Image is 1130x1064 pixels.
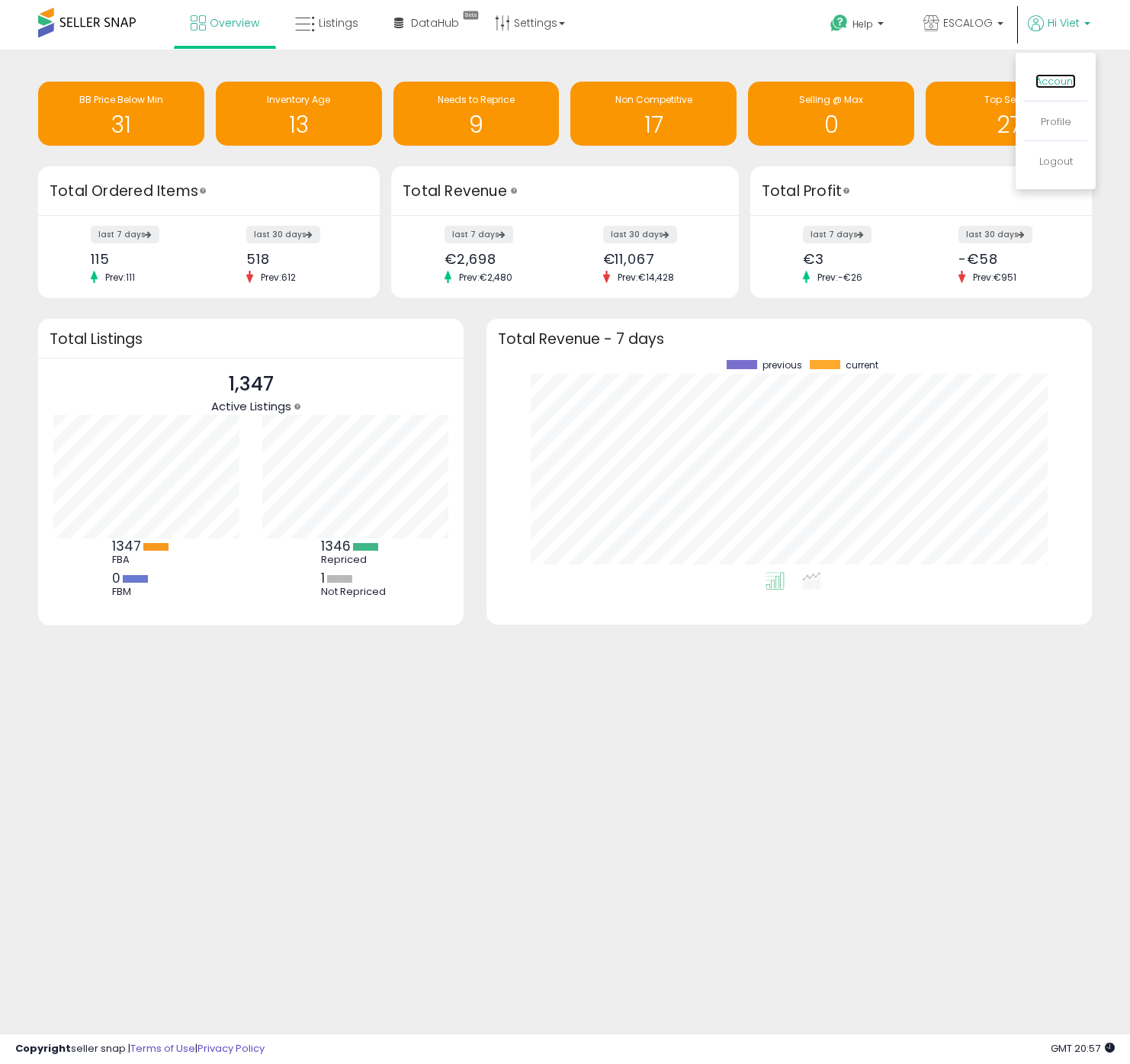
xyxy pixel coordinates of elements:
span: Prev: €951 [965,271,1024,284]
span: Hi Viet [1048,15,1080,31]
a: Top Sellers 27 [926,82,1092,146]
div: Tooltip anchor [457,8,484,23]
span: ESCALOG [943,15,993,31]
div: 518 [246,251,353,267]
b: 1 [321,569,325,587]
b: 0 [112,569,120,587]
span: Inventory Age [267,93,330,106]
h3: Total Ordered Items [50,181,368,202]
div: Tooltip anchor [196,184,210,198]
a: BB Price Below Min 31 [38,82,204,146]
h3: Total Profit [762,181,1080,202]
span: Prev: €2,480 [451,271,520,284]
label: last 7 days [91,226,159,243]
a: Logout [1039,154,1073,169]
h1: 17 [578,112,729,137]
h1: 27 [933,112,1084,137]
label: last 30 days [603,226,677,243]
div: Tooltip anchor [839,184,853,198]
div: Repriced [321,554,390,566]
span: previous [762,360,802,371]
span: Selling @ Max [799,93,863,106]
h3: Total Revenue - 7 days [498,333,1080,345]
span: Top Sellers [984,93,1034,106]
div: €2,698 [445,251,554,267]
span: Listings [319,15,358,31]
span: Prev: €14,428 [610,271,682,284]
span: Help [852,18,873,31]
span: Non Competitive [615,93,692,106]
span: BB Price Below Min [79,93,163,106]
div: Tooltip anchor [507,184,521,198]
span: Overview [210,15,259,31]
div: 115 [91,251,197,267]
div: €3 [803,251,910,267]
span: Prev: 612 [253,271,303,284]
div: -€58 [958,251,1065,267]
p: 1,347 [211,370,291,399]
h1: 13 [223,112,374,137]
span: Needs to Reprice [438,93,515,106]
div: €11,067 [603,251,712,267]
h3: Total Listings [50,333,452,345]
b: 1346 [321,537,351,555]
h1: 9 [401,112,552,137]
span: Prev: -€26 [810,271,870,284]
a: Profile [1041,114,1071,129]
span: current [846,360,878,371]
a: Help [818,2,899,50]
b: 1347 [112,537,141,555]
h3: Total Revenue [403,181,727,202]
i: Get Help [830,14,849,33]
a: Inventory Age 13 [216,82,382,146]
label: last 30 days [246,226,320,243]
a: Hi Viet [1028,15,1090,50]
h1: 31 [46,112,197,137]
label: last 7 days [445,226,513,243]
div: FBM [112,586,181,598]
span: Active Listings [211,398,291,414]
div: Tooltip anchor [291,400,304,413]
label: last 30 days [958,226,1032,243]
a: Non Competitive 17 [570,82,737,146]
a: Needs to Reprice 9 [393,82,560,146]
a: Account [1035,74,1076,88]
span: DataHub [411,15,459,31]
div: FBA [112,554,181,566]
label: last 7 days [803,226,872,243]
div: Not Repriced [321,586,390,598]
a: Selling @ Max 0 [748,82,914,146]
span: Prev: 111 [98,271,143,284]
h1: 0 [756,112,907,137]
